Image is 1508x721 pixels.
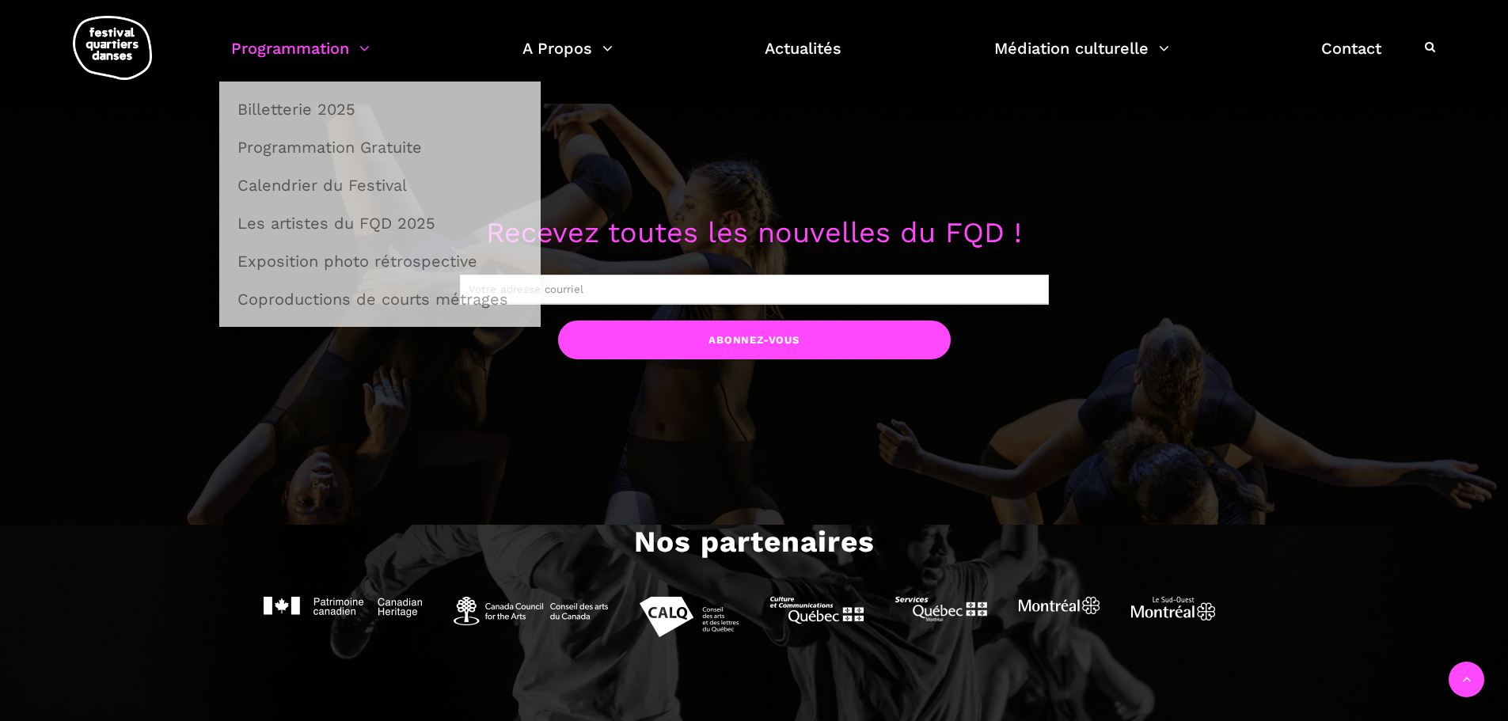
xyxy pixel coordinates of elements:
a: Programmation [231,35,370,82]
input: Abonnez-vous [558,321,951,359]
img: CALQ [640,597,739,637]
img: MCCQ [770,597,864,624]
img: Ville de Montréal [1019,597,1100,614]
a: Les artistes du FQD 2025 [228,205,532,241]
a: Exposition photo rétrospective [228,243,532,279]
img: logo-fqd-med [73,16,152,80]
img: Patrimoine Canadien [264,597,422,617]
p: Recevez toutes les nouvelles du FQD ! [264,211,1245,256]
img: Services Québec [895,597,987,621]
input: Votre adresse courriel [460,275,1049,305]
a: Calendrier du Festival [228,167,532,203]
a: A Propos [522,35,613,82]
h3: Nos partenaires [634,525,875,564]
a: Médiation culturelle [994,35,1169,82]
a: Actualités [765,35,841,82]
a: Coproductions de courts métrages [228,281,532,317]
img: Sud Ouest Montréal [1131,597,1215,620]
a: Contact [1321,35,1381,82]
a: Billetterie 2025 [228,91,532,127]
a: Programmation Gratuite [228,129,532,165]
img: Conseil des arts Canada [454,597,608,625]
